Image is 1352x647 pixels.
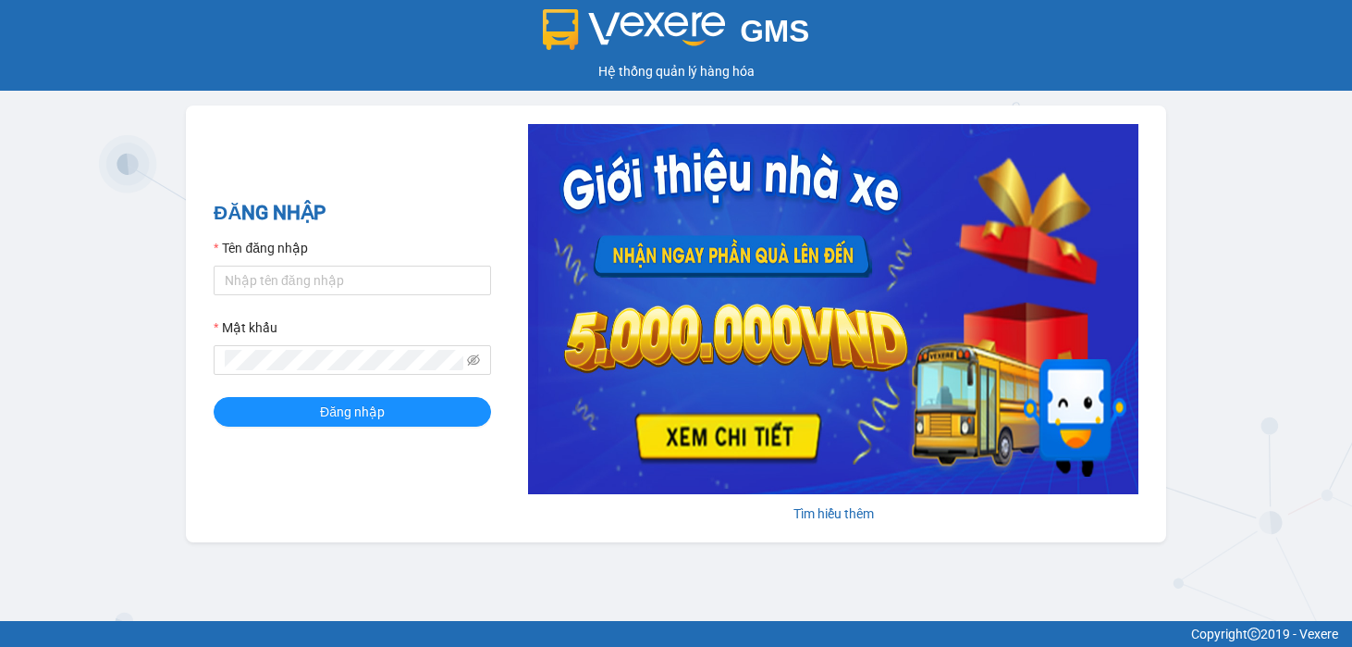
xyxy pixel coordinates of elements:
span: eye-invisible [467,354,480,367]
h2: ĐĂNG NHẬP [214,198,491,229]
input: Tên đăng nhập [214,266,491,295]
input: Mật khẩu [225,350,463,370]
span: GMS [740,14,809,48]
div: Tìm hiểu thêm [528,504,1138,524]
label: Tên đăng nhập [214,238,308,258]
span: copyright [1248,628,1260,641]
button: Đăng nhập [214,397,491,427]
a: GMS [543,28,810,43]
img: banner-0 [528,124,1138,494]
label: Mật khẩu [214,317,277,338]
span: Đăng nhập [320,402,385,422]
div: Copyright 2019 - Vexere [14,624,1338,644]
img: logo 2 [543,9,726,50]
div: Hệ thống quản lý hàng hóa [5,61,1347,81]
